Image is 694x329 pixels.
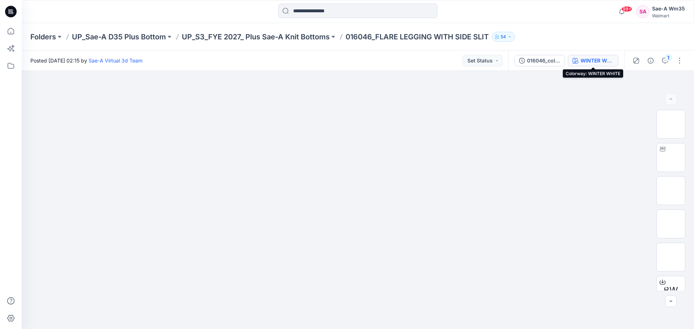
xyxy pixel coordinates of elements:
[652,13,685,18] div: Walmart
[659,55,671,66] button: 1
[72,32,166,42] a: UP_Sae-A D35 Plus Bottom
[527,57,560,65] div: 016046_color
[514,55,565,66] button: 016046_color
[30,32,56,42] a: Folders
[492,32,515,42] button: 54
[30,57,142,64] span: Posted [DATE] 02:15 by
[501,33,506,41] p: 54
[89,57,142,64] a: Sae-A Virtual 3d Team
[645,55,656,66] button: Details
[346,32,489,42] p: 016046_FLARE LEGGING WITH SIDE SLIT
[636,5,649,18] div: SA
[621,6,632,12] span: 99+
[182,32,330,42] a: UP_S3_FYE 2027_ Plus Sae-A Knit Bottoms
[568,55,618,66] button: WINTER WHITE
[664,284,678,297] span: BW
[652,4,685,13] div: Sae-A Wm35
[581,57,614,65] div: WINTER WHITE
[665,54,672,61] div: 1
